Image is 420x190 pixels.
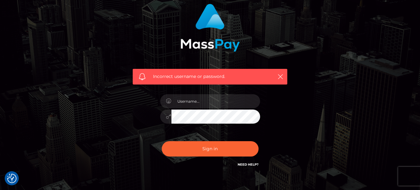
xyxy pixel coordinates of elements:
input: Username... [171,94,260,108]
a: Need Help? [238,162,259,167]
img: MassPay Login [180,4,240,52]
button: Sign in [162,141,259,157]
button: Consent Preferences [7,174,17,183]
img: Revisit consent button [7,174,17,183]
span: Incorrect username or password. [153,73,267,80]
